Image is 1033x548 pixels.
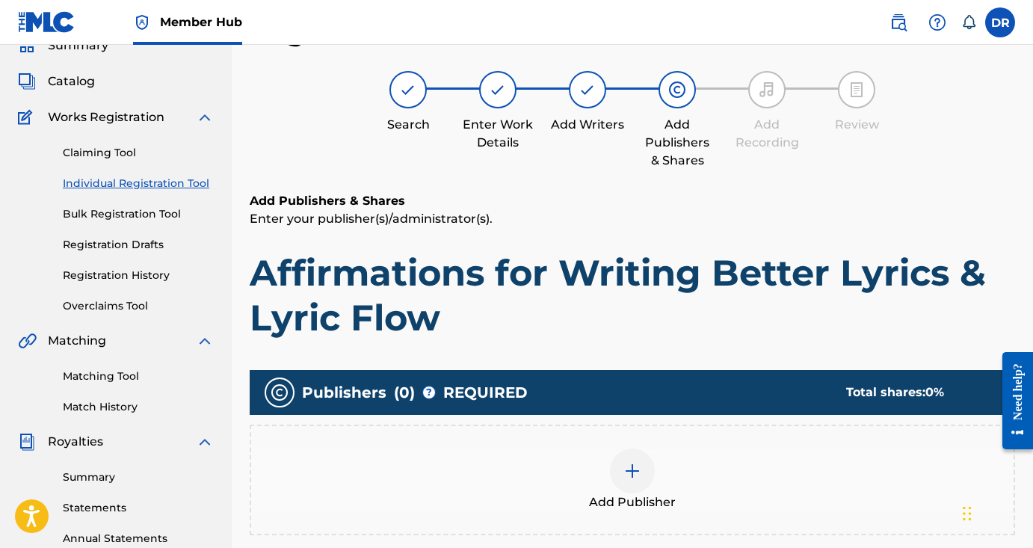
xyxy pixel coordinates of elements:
a: Public Search [884,7,913,37]
div: Notifications [961,15,976,30]
div: Help [922,7,952,37]
img: expand [196,433,214,451]
img: expand [196,108,214,126]
div: Search [371,116,445,134]
img: expand [196,332,214,350]
img: publishers [271,384,289,401]
span: Member Hub [160,13,242,31]
iframe: Resource Center [991,339,1033,463]
div: Review [819,116,894,134]
a: Annual Statements [63,531,214,547]
a: Individual Registration Tool [63,176,214,191]
img: step indicator icon for Add Writers [579,81,596,99]
a: Overclaims Tool [63,298,214,314]
div: Total shares: [846,384,985,401]
span: 0 % [925,385,944,399]
div: Drag [963,491,972,536]
a: Claiming Tool [63,145,214,161]
img: Works Registration [18,108,37,126]
a: CatalogCatalog [18,73,95,90]
span: Works Registration [48,108,164,126]
img: step indicator icon for Search [399,81,417,99]
span: REQUIRED [443,381,528,404]
a: Statements [63,500,214,516]
img: search [889,13,907,31]
span: ? [423,387,435,398]
div: Add Writers [550,116,625,134]
img: MLC Logo [18,11,75,33]
img: Summary [18,37,36,55]
span: Publishers [302,381,386,404]
a: Registration Drafts [63,237,214,253]
span: Add Publisher [589,493,676,511]
img: step indicator icon for Add Recording [758,81,776,99]
span: Matching [48,332,106,350]
a: Bulk Registration Tool [63,206,214,222]
h1: Affirmations for Writing Better Lyrics & Lyric Flow [250,250,1015,340]
span: Catalog [48,73,95,90]
img: step indicator icon for Review [848,81,866,99]
img: help [928,13,946,31]
div: User Menu [985,7,1015,37]
a: SummarySummary [18,37,108,55]
a: Registration History [63,268,214,283]
div: Add Recording [730,116,804,152]
img: Top Rightsholder [133,13,151,31]
div: Add Publishers & Shares [640,116,715,170]
img: Matching [18,332,37,350]
img: step indicator icon for Add Publishers & Shares [668,81,686,99]
img: Catalog [18,73,36,90]
img: Royalties [18,433,36,451]
h6: Add Publishers & Shares [250,192,1015,210]
p: Enter your publisher(s)/administrator(s). [250,210,1015,228]
div: Enter Work Details [460,116,535,152]
iframe: Chat Widget [958,476,1033,548]
span: Royalties [48,433,103,451]
span: ( 0 ) [394,381,415,404]
img: step indicator icon for Enter Work Details [489,81,507,99]
span: Summary [48,37,108,55]
a: Match History [63,399,214,415]
img: add [623,462,641,480]
a: Matching Tool [63,369,214,384]
a: Summary [63,470,214,485]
